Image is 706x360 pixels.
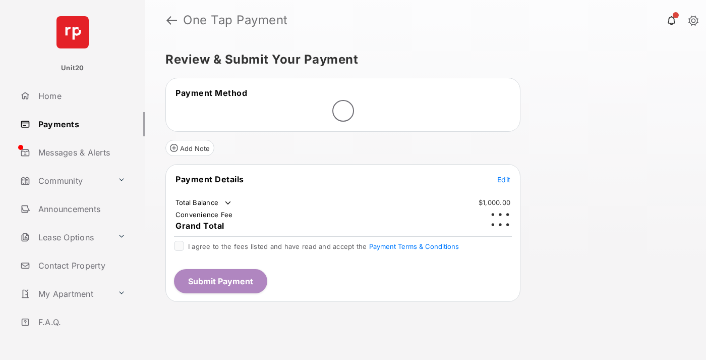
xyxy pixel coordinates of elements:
[165,140,214,156] button: Add Note
[16,310,145,334] a: F.A.Q.
[175,198,233,208] td: Total Balance
[16,169,113,193] a: Community
[165,54,678,66] h5: Review & Submit Your Payment
[174,269,267,293] button: Submit Payment
[188,242,459,250] span: I agree to the fees listed and have read and accept the
[175,88,247,98] span: Payment Method
[478,198,511,207] td: $1,000.00
[16,140,145,165] a: Messages & Alerts
[369,242,459,250] button: I agree to the fees listed and have read and accept the
[61,63,84,73] p: Unit20
[16,197,145,221] a: Announcements
[175,174,244,184] span: Payment Details
[497,175,510,184] span: Edit
[16,84,145,108] a: Home
[16,112,145,136] a: Payments
[497,174,510,184] button: Edit
[175,221,224,231] span: Grand Total
[16,282,113,306] a: My Apartment
[183,14,288,26] strong: One Tap Payment
[56,16,89,48] img: svg+xml;base64,PHN2ZyB4bWxucz0iaHR0cDovL3d3dy53My5vcmcvMjAwMC9zdmciIHdpZHRoPSI2NCIgaGVpZ2h0PSI2NC...
[16,253,145,278] a: Contact Property
[175,210,233,219] td: Convenience Fee
[16,225,113,249] a: Lease Options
